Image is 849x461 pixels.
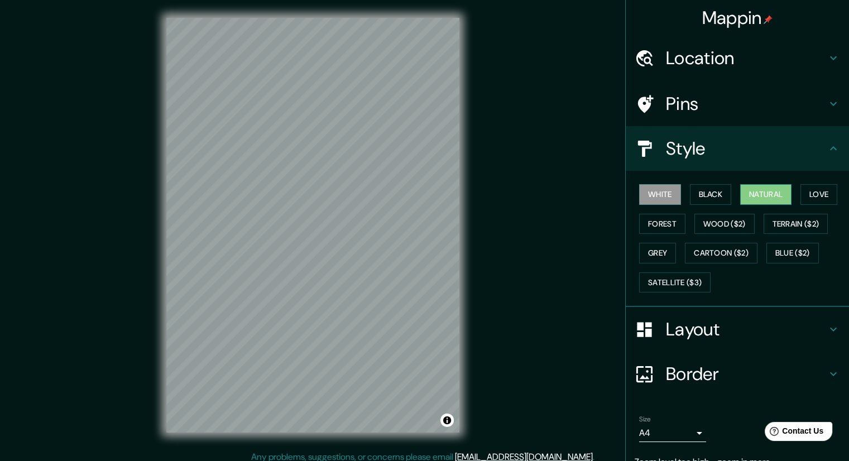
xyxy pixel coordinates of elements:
[764,15,773,24] img: pin-icon.png
[166,18,459,433] canvas: Map
[666,363,827,385] h4: Border
[626,36,849,80] div: Location
[690,184,732,205] button: Black
[639,214,685,234] button: Forest
[666,47,827,69] h4: Location
[666,318,827,340] h4: Layout
[639,424,706,442] div: A4
[626,307,849,352] div: Layout
[694,214,755,234] button: Wood ($2)
[764,214,828,234] button: Terrain ($2)
[626,126,849,171] div: Style
[740,184,792,205] button: Natural
[639,272,711,293] button: Satellite ($3)
[626,352,849,396] div: Border
[666,137,827,160] h4: Style
[639,415,651,424] label: Size
[750,417,837,449] iframe: Help widget launcher
[639,243,676,263] button: Grey
[702,7,773,29] h4: Mappin
[639,184,681,205] button: White
[685,243,757,263] button: Cartoon ($2)
[766,243,819,263] button: Blue ($2)
[626,81,849,126] div: Pins
[800,184,837,205] button: Love
[666,93,827,115] h4: Pins
[440,414,454,427] button: Toggle attribution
